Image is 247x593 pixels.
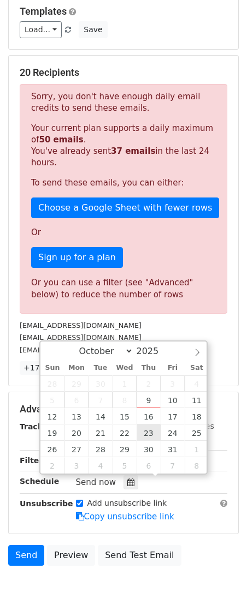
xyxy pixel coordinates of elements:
p: Sorry, you don't have enough daily email credits to send these emails. [31,91,216,114]
p: To send these emails, you can either: [31,177,216,189]
input: Year [133,346,173,356]
span: October 30, 2025 [137,441,161,457]
a: Preview [47,545,95,566]
span: October 8, 2025 [113,392,137,408]
p: Your current plan supports a daily maximum of . You've already sent in the last 24 hours. [31,123,216,169]
a: Templates [20,5,67,17]
span: October 23, 2025 [137,424,161,441]
strong: Tracking [20,422,56,431]
label: Add unsubscribe link [87,498,167,509]
button: Save [79,21,107,38]
span: November 1, 2025 [185,441,209,457]
span: October 12, 2025 [40,408,64,424]
span: October 27, 2025 [64,441,89,457]
small: [EMAIL_ADDRESS][DOMAIN_NAME] [20,346,142,354]
span: October 7, 2025 [89,392,113,408]
a: Sign up for a plan [31,247,123,268]
span: September 28, 2025 [40,375,64,392]
span: November 2, 2025 [40,457,64,474]
span: October 17, 2025 [161,408,185,424]
span: October 15, 2025 [113,408,137,424]
span: October 20, 2025 [64,424,89,441]
span: October 21, 2025 [89,424,113,441]
span: Thu [137,364,161,372]
span: October 18, 2025 [185,408,209,424]
a: Load... [20,21,62,38]
strong: 50 emails [39,135,83,145]
span: October 22, 2025 [113,424,137,441]
small: [EMAIL_ADDRESS][DOMAIN_NAME] [20,333,142,342]
h5: Advanced [20,403,227,415]
span: October 10, 2025 [161,392,185,408]
span: November 4, 2025 [89,457,113,474]
a: Choose a Google Sheet with fewer rows [31,197,219,218]
h5: 20 Recipients [20,67,227,79]
span: October 31, 2025 [161,441,185,457]
span: October 14, 2025 [89,408,113,424]
strong: Unsubscribe [20,499,73,508]
span: Tue [89,364,113,372]
span: October 9, 2025 [137,392,161,408]
span: Wed [113,364,137,372]
strong: Schedule [20,477,59,486]
span: October 19, 2025 [40,424,64,441]
span: November 3, 2025 [64,457,89,474]
span: November 5, 2025 [113,457,137,474]
span: Send now [76,477,116,487]
small: [EMAIL_ADDRESS][DOMAIN_NAME] [20,321,142,330]
span: Sat [185,364,209,372]
span: Mon [64,364,89,372]
span: October 5, 2025 [40,392,64,408]
strong: 37 emails [111,146,155,156]
span: November 8, 2025 [185,457,209,474]
span: October 3, 2025 [161,375,185,392]
span: October 11, 2025 [185,392,209,408]
span: October 28, 2025 [89,441,113,457]
span: October 24, 2025 [161,424,185,441]
strong: Filters [20,456,48,465]
span: October 29, 2025 [113,441,137,457]
span: November 7, 2025 [161,457,185,474]
span: October 13, 2025 [64,408,89,424]
iframe: Chat Widget [192,541,247,593]
span: October 25, 2025 [185,424,209,441]
span: October 26, 2025 [40,441,64,457]
span: Fri [161,364,185,372]
span: September 29, 2025 [64,375,89,392]
span: October 2, 2025 [137,375,161,392]
span: Sun [40,364,64,372]
a: Copy unsubscribe link [76,512,174,522]
span: October 1, 2025 [113,375,137,392]
div: Or you can use a filter (see "Advanced" below) to reduce the number of rows [31,277,216,301]
p: Or [31,227,216,238]
a: Send Test Email [98,545,181,566]
span: October 4, 2025 [185,375,209,392]
span: September 30, 2025 [89,375,113,392]
span: October 16, 2025 [137,408,161,424]
span: October 6, 2025 [64,392,89,408]
label: UTM Codes [171,421,214,432]
span: November 6, 2025 [137,457,161,474]
a: Send [8,545,44,566]
a: +17 more [20,361,66,375]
